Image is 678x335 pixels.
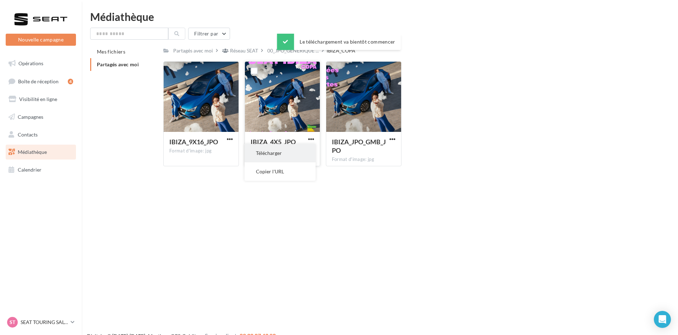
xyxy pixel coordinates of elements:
a: Contacts [4,127,77,142]
a: Boîte de réception4 [4,74,77,89]
a: Médiathèque [4,145,77,160]
span: Opérations [18,60,43,66]
span: IBIZA_9X16_JPO [169,138,218,146]
div: Partagés avec moi [173,47,213,54]
div: Format d'image: jpg [169,148,233,154]
button: Filtrer par [188,28,230,40]
span: Mes fichiers [97,49,125,55]
button: Télécharger [245,144,316,162]
button: Copier l'URL [245,162,316,181]
div: Le téléchargement va bientôt commencer [277,34,401,50]
p: SEAT TOURING SALON [21,319,68,326]
span: Contacts [18,131,38,137]
a: Campagnes [4,110,77,124]
div: Open Intercom Messenger [654,311,671,328]
div: Médiathèque [90,11,669,22]
span: ST [10,319,15,326]
span: IBIZA_JPO_GMB_JPO [332,138,386,154]
span: 00_JPO_GENERIQUE ... [267,47,319,54]
div: 4 [68,79,73,84]
span: Campagnes [18,114,43,120]
a: Visibilité en ligne [4,92,77,107]
span: Médiathèque [18,149,47,155]
span: Partagés avec moi [97,61,139,67]
a: Opérations [4,56,77,71]
div: Format d'image: jpg [332,156,395,163]
span: Boîte de réception [18,78,59,84]
span: IBIZA_4X5_JPO [251,138,296,146]
span: Calendrier [18,167,42,173]
a: ST SEAT TOURING SALON [6,316,76,329]
span: Visibilité en ligne [19,96,57,102]
div: Réseau SEAT [230,47,258,54]
a: Calendrier [4,162,77,177]
button: Nouvelle campagne [6,34,76,46]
